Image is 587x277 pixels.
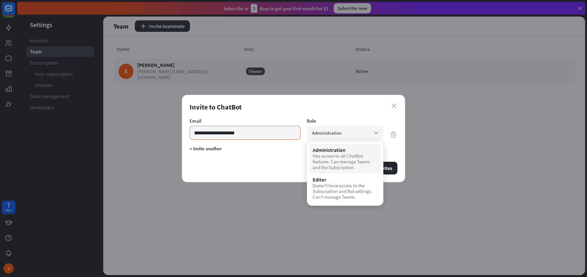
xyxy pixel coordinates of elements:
[373,129,380,136] i: arrow_down
[392,104,396,108] i: close
[190,146,222,152] button: + Invite another
[190,118,301,124] div: Email
[190,103,397,111] div: Invite to ChatBot
[313,177,378,183] div: Editor
[5,3,24,22] button: Open LiveChat chat widget
[307,118,383,124] div: Role
[313,153,378,170] div: Has access to all ChatBot features. Can manage Teams and the Subscription.
[313,147,378,153] div: Administration
[313,183,378,200] div: Doesn't have access to the Subscription and Bot settings. Can’t manage Teams.
[312,130,342,136] span: Administration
